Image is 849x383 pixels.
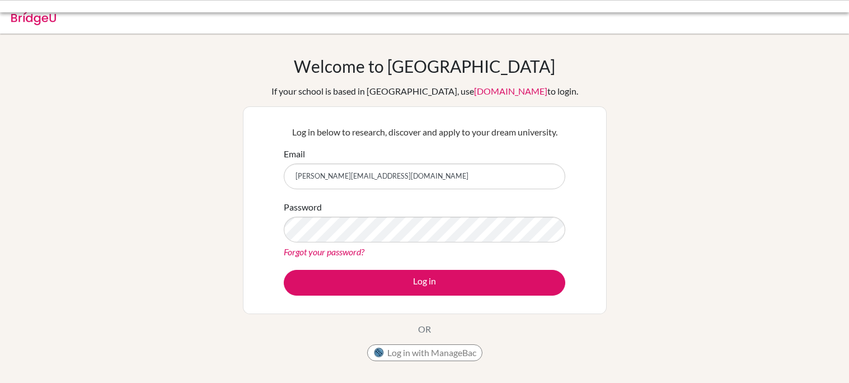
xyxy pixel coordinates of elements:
label: Password [284,200,322,214]
a: Forgot your password? [284,246,364,257]
label: Email [284,147,305,161]
button: Log in [284,270,565,296]
div: Invalid email or password. [100,9,581,22]
p: OR [418,323,431,336]
p: Log in below to research, discover and apply to your dream university. [284,125,565,139]
h1: Welcome to [GEOGRAPHIC_DATA] [294,56,555,76]
button: Log in with ManageBac [367,344,482,361]
img: Bridge-U [11,7,56,25]
a: [DOMAIN_NAME] [474,86,547,96]
div: If your school is based in [GEOGRAPHIC_DATA], use to login. [271,85,578,98]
